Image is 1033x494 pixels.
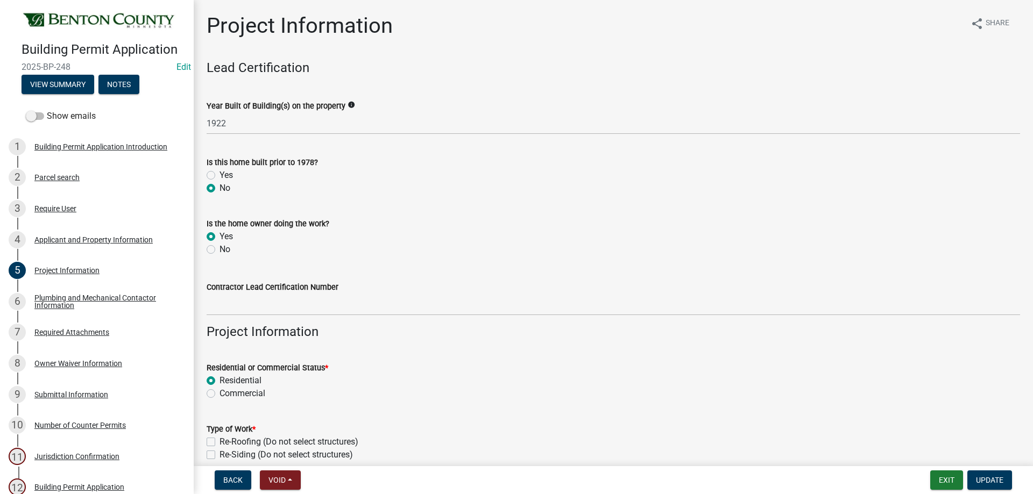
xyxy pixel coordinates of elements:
[34,483,124,491] div: Building Permit Application
[986,17,1009,30] span: Share
[220,230,233,243] label: Yes
[34,328,109,336] div: Required Attachments
[930,470,963,490] button: Exit
[9,231,26,248] div: 4
[215,470,251,490] button: Back
[22,42,185,58] h4: Building Permit Application
[207,284,338,291] label: Contractor Lead Certification Number
[98,81,139,89] wm-modal-confirm: Notes
[220,387,265,400] label: Commercial
[207,60,1020,76] h4: Lead Certification
[26,110,96,123] label: Show emails
[9,448,26,465] div: 11
[220,374,261,387] label: Residential
[22,81,94,89] wm-modal-confirm: Summary
[9,200,26,217] div: 3
[34,174,80,181] div: Parcel search
[176,62,191,72] a: Edit
[220,243,230,256] label: No
[34,421,126,429] div: Number of Counter Permits
[207,103,345,110] label: Year Built of Building(s) on the property
[223,476,243,484] span: Back
[98,75,139,94] button: Notes
[220,461,328,474] label: Window / Door Replacement
[9,262,26,279] div: 5
[34,360,122,367] div: Owner Waiver Information
[34,391,108,398] div: Submittal Information
[207,426,256,433] label: Type of Work
[22,75,94,94] button: View Summary
[34,453,119,460] div: Jurisdiction Confirmation
[220,435,358,448] label: Re-Roofing (Do not select structures)
[176,62,191,72] wm-modal-confirm: Edit Application Number
[962,13,1018,34] button: shareShare
[220,182,230,195] label: No
[9,355,26,372] div: 8
[260,470,301,490] button: Void
[34,143,167,151] div: Building Permit Application Introduction
[9,417,26,434] div: 10
[207,220,329,228] label: Is the home owner doing the work?
[22,62,172,72] span: 2025-BP-248
[34,294,176,309] div: Plumbing and Mechanical Contactor Information
[34,205,76,212] div: Require User
[34,267,100,274] div: Project Information
[9,386,26,403] div: 9
[967,470,1012,490] button: Update
[220,448,353,461] label: Re-Siding (Do not select structures)
[9,138,26,155] div: 1
[976,476,1003,484] span: Update
[207,13,393,39] h1: Project Information
[34,236,153,244] div: Applicant and Property Information
[207,159,318,167] label: Is this home built prior to 1978?
[9,324,26,341] div: 7
[268,476,286,484] span: Void
[207,364,328,372] label: Residential or Commercial Status
[207,324,1020,340] h4: Project Information
[220,169,233,182] label: Yes
[971,17,984,30] i: share
[9,293,26,310] div: 6
[348,101,355,109] i: info
[9,169,26,186] div: 2
[22,11,176,31] img: Benton County, Minnesota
